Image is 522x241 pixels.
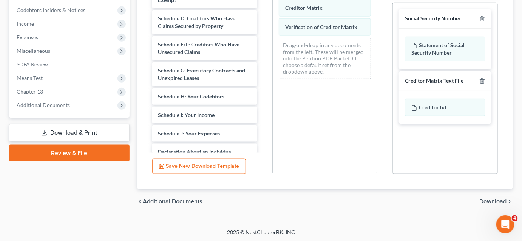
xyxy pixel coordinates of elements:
[496,215,514,233] iframe: Intercom live chat
[17,7,85,13] span: Codebtors Insiders & Notices
[405,99,485,116] div: Creditor.txt
[480,198,513,204] button: Download chevron_right
[285,24,357,30] span: Verification of Creditor Matrix
[158,67,246,81] span: Schedule G: Executory Contracts and Unexpired Leases
[158,93,225,100] span: Schedule H: Your Codebtors
[158,112,215,118] span: Schedule I: Your Income
[507,198,513,204] i: chevron_right
[285,5,323,11] span: Creditor Matrix
[17,61,48,68] span: SOFA Review
[512,215,518,221] span: 4
[17,20,34,27] span: Income
[480,198,507,204] span: Download
[279,38,371,79] div: Drag-and-drop in any documents from the left. These will be merged into the Petition PDF Packet. ...
[137,198,203,204] a: chevron_left Additional Documents
[11,58,130,71] a: SOFA Review
[143,198,203,204] span: Additional Documents
[158,15,236,29] span: Schedule D: Creditors Who Have Claims Secured by Property
[137,198,143,204] i: chevron_left
[17,34,38,40] span: Expenses
[405,37,485,61] div: Statement of Social Security Number
[17,88,43,95] span: Chapter 13
[405,15,461,22] div: Social Security Number
[9,124,130,142] a: Download & Print
[9,145,130,161] a: Review & File
[405,77,463,84] div: Creditor Matrix Text File
[158,130,220,137] span: Schedule J: Your Expenses
[17,48,50,54] span: Miscellaneous
[152,159,246,175] button: Save New Download Template
[17,102,70,108] span: Additional Documents
[158,41,240,55] span: Schedule E/F: Creditors Who Have Unsecured Claims
[17,75,43,81] span: Means Test
[158,149,233,163] span: Declaration About an Individual Debtor's Schedules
